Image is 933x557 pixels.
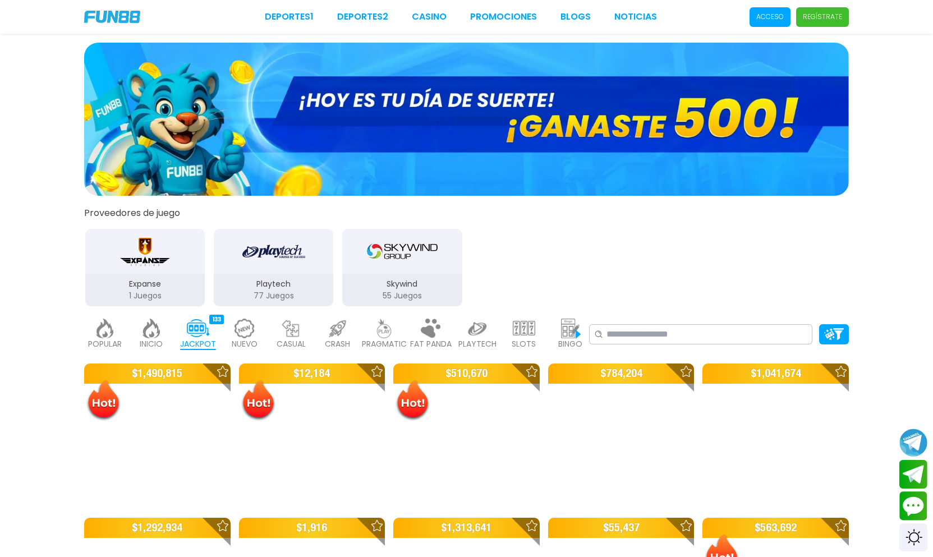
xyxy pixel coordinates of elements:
p: PRAGMATIC [362,338,407,350]
img: Expanse [118,236,172,267]
p: NUEVO [232,338,258,350]
p: POPULAR [88,338,122,350]
p: Regístrate [803,12,842,22]
button: Contact customer service [899,491,927,521]
p: 55 Juegos [342,290,462,302]
img: Company Logo [84,11,140,23]
img: Skywind [367,236,438,267]
p: $ 563,692 [702,518,849,538]
img: Platform Filter [824,328,844,340]
p: $ 784,204 [548,363,695,384]
img: Hot [85,379,122,422]
img: slots_light.webp [513,319,535,338]
p: Acceso [756,12,784,22]
img: GANASTE 500 [84,43,849,196]
p: SLOTS [512,338,536,350]
button: Proveedores de juego [84,207,180,219]
img: casual_light.webp [280,319,302,338]
p: 77 Juegos [214,290,333,302]
button: Join telegram channel [899,428,927,457]
p: BINGO [558,338,582,350]
p: Playtech [214,278,333,290]
p: 1 Juegos [85,290,205,302]
button: Playtech [209,228,338,307]
img: bingo_light.webp [559,319,582,338]
a: Deportes2 [337,10,388,24]
img: Hot [394,379,431,422]
img: pragmatic_light.webp [373,319,396,338]
button: Expanse [81,228,209,307]
button: Join telegram [899,460,927,489]
p: Expanse [85,278,205,290]
p: Skywind [342,278,462,290]
p: CRASH [325,338,350,350]
p: $ 1,916 [239,518,385,538]
p: FAT PANDA [410,338,452,350]
a: BLOGS [560,10,591,24]
img: jackpot_active.webp [187,319,209,338]
img: fat_panda_light.webp [420,319,442,338]
p: $ 510,670 [393,363,540,384]
a: Deportes1 [265,10,314,24]
p: $ 1,041,674 [702,363,849,384]
p: $ 1,313,641 [393,518,540,538]
a: CASINO [412,10,447,24]
a: Promociones [470,10,537,24]
a: NOTICIAS [614,10,657,24]
div: 133 [209,315,224,324]
p: $ 12,184 [239,363,385,384]
img: Hot [240,379,277,422]
img: playtech_light.webp [466,319,489,338]
img: home_light.webp [140,319,163,338]
img: new_light.webp [233,319,256,338]
p: $ 55,437 [548,518,695,538]
p: CASUAL [277,338,306,350]
p: $ 1,292,934 [84,518,231,538]
img: crash_light.webp [327,319,349,338]
div: Switch theme [899,523,927,551]
img: popular_light.webp [94,319,116,338]
p: JACKPOT [180,338,216,350]
p: INICIO [140,338,163,350]
button: Skywind [338,228,466,307]
img: Playtech [242,236,305,267]
p: $ 1,490,815 [84,363,231,384]
p: PLAYTECH [458,338,497,350]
